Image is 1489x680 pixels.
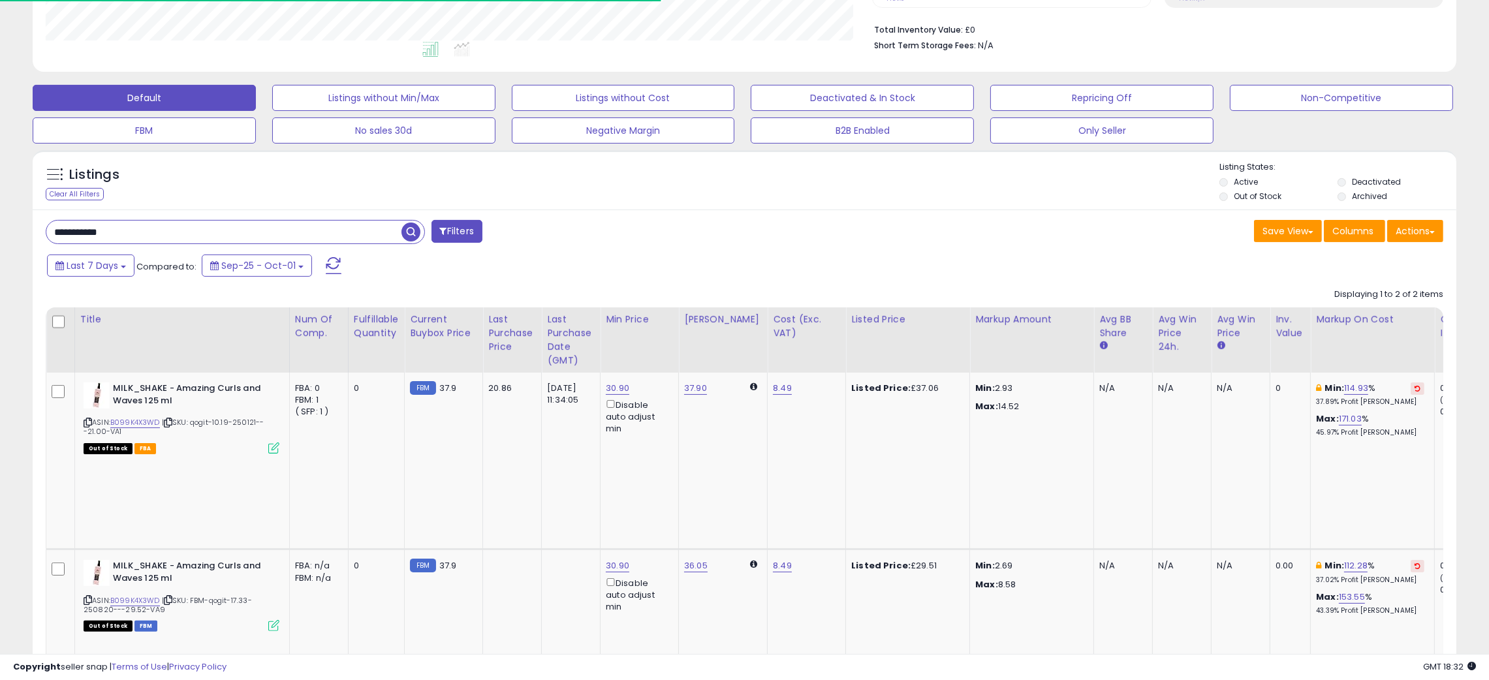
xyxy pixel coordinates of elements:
[169,660,227,673] a: Privacy Policy
[354,313,399,340] div: Fulfillable Quantity
[1234,191,1281,202] label: Out of Stock
[1230,85,1453,111] button: Non-Competitive
[272,85,495,111] button: Listings without Min/Max
[1276,313,1305,340] div: Inv. value
[1344,382,1368,395] a: 114.93
[84,382,279,452] div: ASIN:
[975,382,995,394] strong: Min:
[851,560,960,572] div: £29.51
[1440,573,1458,583] small: (0%)
[874,40,976,51] b: Short Term Storage Fees:
[295,382,338,394] div: FBA: 0
[431,220,482,243] button: Filters
[512,117,735,144] button: Negative Margin
[684,559,708,572] a: 36.05
[547,382,590,406] div: [DATE] 11:34:05
[773,382,792,395] a: 8.49
[295,394,338,406] div: FBM: 1
[67,259,118,272] span: Last 7 Days
[1099,560,1142,572] div: N/A
[751,85,974,111] button: Deactivated & In Stock
[1332,224,1373,238] span: Columns
[202,255,312,277] button: Sep-25 - Oct-01
[1234,176,1258,187] label: Active
[1316,561,1321,570] i: This overrides the store level min markup for this listing
[978,39,994,52] span: N/A
[1316,413,1424,437] div: %
[684,382,707,395] a: 37.90
[1344,559,1368,572] a: 112.28
[69,166,119,184] h5: Listings
[410,313,477,340] div: Current Buybox Price
[13,661,227,673] div: seller snap | |
[1316,412,1339,425] b: Max:
[975,400,998,412] strong: Max:
[606,397,668,435] div: Disable auto adjust min
[84,560,279,630] div: ASIN:
[990,85,1214,111] button: Repricing Off
[439,559,457,572] span: 37.9
[1099,340,1107,352] small: Avg BB Share.
[113,382,272,410] b: MILK_SHAKE - Amazing Curls and Waves 125 ml
[606,382,629,395] a: 30.90
[1440,313,1488,340] div: Ordered Items
[33,85,256,111] button: Default
[684,313,762,326] div: [PERSON_NAME]
[606,313,673,326] div: Min Price
[110,417,160,428] a: B099K4X3WD
[272,117,495,144] button: No sales 30d
[1316,560,1424,584] div: %
[975,559,995,572] strong: Min:
[84,417,264,437] span: | SKU: qogit-10.19-250121---21.00-VA1
[1440,395,1458,405] small: (0%)
[1316,397,1424,407] p: 37.89% Profit [PERSON_NAME]
[295,560,338,572] div: FBA: n/a
[975,560,1084,572] p: 2.69
[1352,176,1401,187] label: Deactivated
[110,595,160,606] a: B099K4X3WD
[1316,382,1424,407] div: %
[410,381,435,395] small: FBM
[512,85,735,111] button: Listings without Cost
[851,559,911,572] b: Listed Price:
[1387,220,1443,242] button: Actions
[773,559,792,572] a: 8.49
[750,382,757,391] i: Calculated using Dynamic Max Price.
[1311,307,1435,373] th: The percentage added to the cost of goods (COGS) that forms the calculator for Min & Max prices.
[851,313,964,326] div: Listed Price
[84,443,133,454] span: All listings that are currently out of stock and unavailable for purchase on Amazon
[1276,560,1300,572] div: 0.00
[46,188,104,200] div: Clear All Filters
[1316,428,1424,437] p: 45.97% Profit [PERSON_NAME]
[410,559,435,572] small: FBM
[1316,591,1339,603] b: Max:
[1316,313,1429,326] div: Markup on Cost
[1415,385,1420,392] i: Revert to store-level Min Markup
[606,559,629,572] a: 30.90
[1334,288,1443,301] div: Displaying 1 to 2 of 2 items
[1158,313,1206,354] div: Avg Win Price 24h.
[773,313,840,340] div: Cost (Exc. VAT)
[295,572,338,584] div: FBM: n/a
[295,313,343,340] div: Num of Comp.
[1219,161,1456,174] p: Listing States:
[1158,560,1201,572] div: N/A
[1324,220,1385,242] button: Columns
[1415,563,1420,569] i: Revert to store-level Min Markup
[221,259,296,272] span: Sep-25 - Oct-01
[1339,412,1362,425] a: 171.03
[1316,576,1424,585] p: 37.02% Profit [PERSON_NAME]
[439,382,457,394] span: 37.9
[851,382,960,394] div: £37.06
[354,560,394,572] div: 0
[1339,591,1365,604] a: 153.55
[295,406,338,418] div: ( SFP: 1 )
[547,313,595,367] div: Last Purchase Date (GMT)
[84,560,110,586] img: 310IblFkZSL._SL40_.jpg
[134,621,158,632] span: FBM
[1423,660,1476,673] span: 2025-10-9 18:32 GMT
[751,117,974,144] button: B2B Enabled
[47,255,134,277] button: Last 7 Days
[975,401,1084,412] p: 14.52
[1316,384,1321,392] i: This overrides the store level min markup for this listing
